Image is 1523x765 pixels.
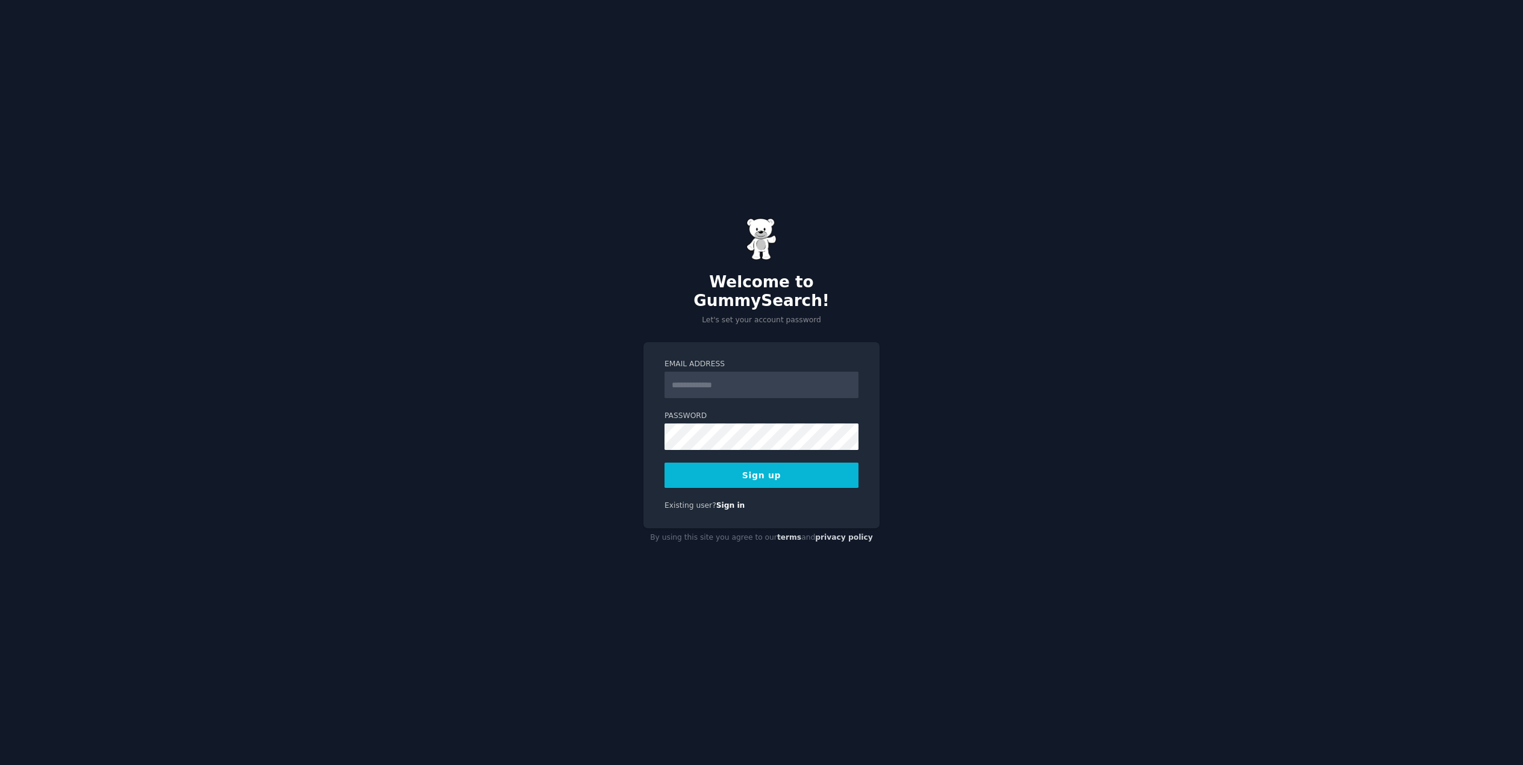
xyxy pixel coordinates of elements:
div: By using this site you agree to our and [643,528,880,548]
label: Password [665,411,858,422]
a: privacy policy [815,533,873,542]
img: Gummy Bear [746,218,777,260]
span: Existing user? [665,501,716,510]
a: terms [777,533,801,542]
p: Let's set your account password [643,315,880,326]
h2: Welcome to GummySearch! [643,273,880,311]
label: Email Address [665,359,858,370]
a: Sign in [716,501,745,510]
button: Sign up [665,463,858,488]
